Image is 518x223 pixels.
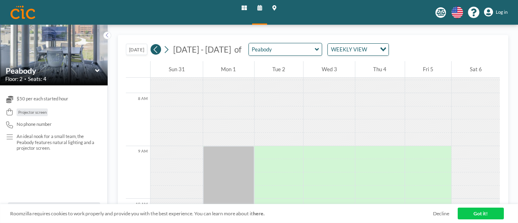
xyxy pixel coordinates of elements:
[484,8,507,17] a: Log in
[24,77,26,81] span: •
[18,110,47,115] span: Projector screen
[369,45,375,54] input: Search for option
[126,93,150,146] div: 8 AM
[234,45,242,55] span: of
[355,61,405,78] div: Thu 4
[151,61,203,78] div: Sun 31
[433,210,449,217] a: Decline
[10,210,433,217] span: Roomzilla requires cookies to work properly and provide you with the best experience. You can lea...
[5,76,23,82] span: Floor: 2
[6,66,95,75] input: Peabody
[496,9,507,15] span: Log in
[255,61,304,78] div: Tue 2
[17,134,94,151] p: An ideal nook for a small team, the Peabody features natural lighting and a projector screen.
[328,44,388,56] div: Search for option
[11,6,35,19] img: organization-logo
[17,121,52,127] span: No phone number
[28,76,47,82] span: Seats: 4
[304,61,355,78] div: Wed 3
[458,208,504,219] a: Got it!
[405,61,452,78] div: Fri 5
[253,210,265,217] a: here.
[203,61,254,78] div: Mon 1
[452,61,500,78] div: Sat 6
[126,44,147,55] button: [DATE]
[17,96,68,102] span: $50 per each started hour
[173,45,231,54] span: [DATE] - [DATE]
[249,43,315,55] input: Peabody
[126,146,150,199] div: 9 AM
[329,45,368,54] span: WEEKLY VIEW
[8,202,100,215] button: All resources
